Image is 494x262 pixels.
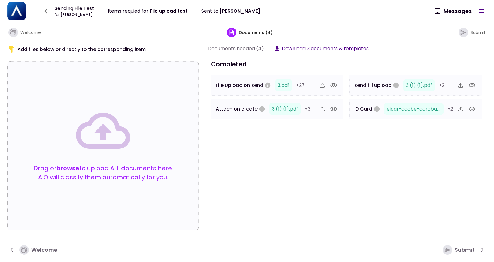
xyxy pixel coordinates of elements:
[150,8,188,14] span: File upload test
[354,82,392,89] span: send fill upload
[272,105,298,112] span: 3 (1) (1).pdf
[108,7,188,15] div: Items requied for
[7,45,199,54] div: Add files below or directly to the corresponding item
[4,242,62,258] button: Welcome
[239,29,273,35] span: Documents (4)
[20,29,41,35] span: Welcome
[273,45,369,52] button: Download 3 documents & templates
[439,82,444,89] span: +2
[220,8,260,14] span: [PERSON_NAME]
[55,12,59,17] span: for
[55,5,94,12] div: Sending File Test
[296,82,305,89] span: +27
[31,164,175,182] p: Drag or to upload ALL documents here. AIO will classify them automatically for you.
[4,23,46,42] button: Welcome
[438,242,490,258] button: Submit
[55,12,94,17] div: [PERSON_NAME]
[374,106,380,112] svg: 123
[406,82,432,89] span: 3 (1) (1).pdf
[216,82,263,89] span: File Upload on send
[7,2,26,20] img: Logo
[19,245,57,255] div: Welcome
[264,82,271,89] svg: 123
[454,23,490,42] button: Submit
[443,245,475,255] div: Submit
[208,45,264,52] div: Documents needed (4)
[354,105,372,112] span: ID Card
[201,7,260,15] div: Sent to
[259,106,265,112] svg: 123
[278,82,289,89] span: 3.pdf
[216,105,258,112] span: Attach on create
[430,3,477,19] button: Messages
[226,23,273,42] button: Documents (4)
[471,29,486,35] span: Submit
[208,59,485,69] h3: Completed
[56,164,79,173] button: browse
[305,105,310,112] span: +3
[393,82,399,89] svg: 123
[447,105,453,112] span: +2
